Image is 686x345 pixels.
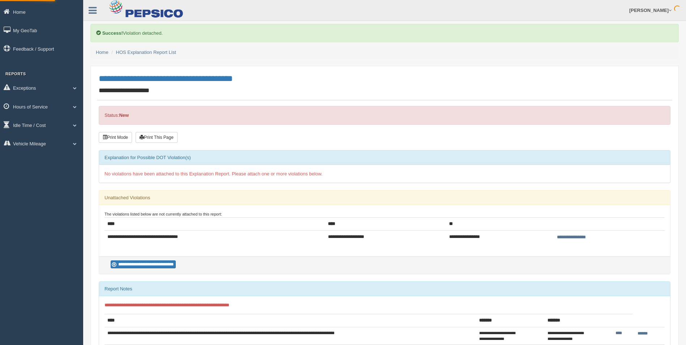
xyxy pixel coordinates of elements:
button: Print This Page [136,132,178,143]
a: HOS Explanation Report List [116,50,176,55]
div: Violation detached. [90,24,679,42]
b: Success! [102,30,123,36]
a: Home [96,50,108,55]
small: The violations listed below are not currently attached to this report: [105,212,222,216]
div: Unattached Violations [99,191,670,205]
div: Status: [99,106,670,124]
span: No violations have been attached to this Explanation Report. Please attach one or more violations... [105,171,323,176]
button: Print Mode [99,132,132,143]
div: Explanation for Possible DOT Violation(s) [99,150,670,165]
div: Report Notes [99,282,670,296]
strong: New [119,112,129,118]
